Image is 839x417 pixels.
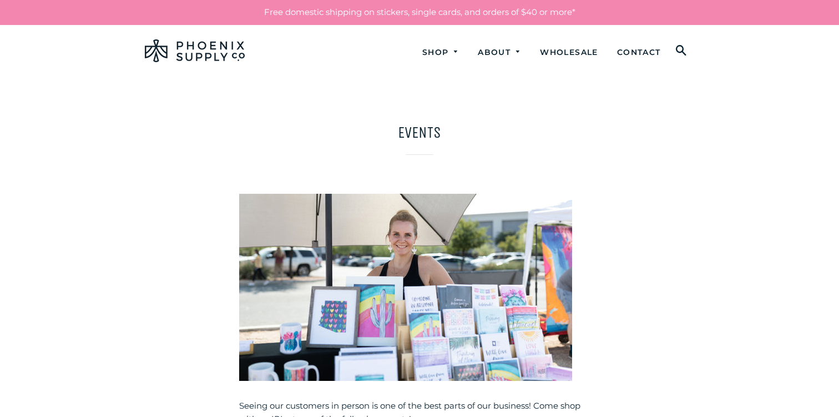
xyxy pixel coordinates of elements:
h1: Events [192,122,647,143]
a: Shop [414,38,468,67]
img: Melissa at Phoenix Supply Co. [239,194,572,381]
img: Phoenix Supply Co. [145,39,245,62]
a: About [469,38,529,67]
a: Contact [609,38,669,67]
a: Wholesale [532,38,606,67]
